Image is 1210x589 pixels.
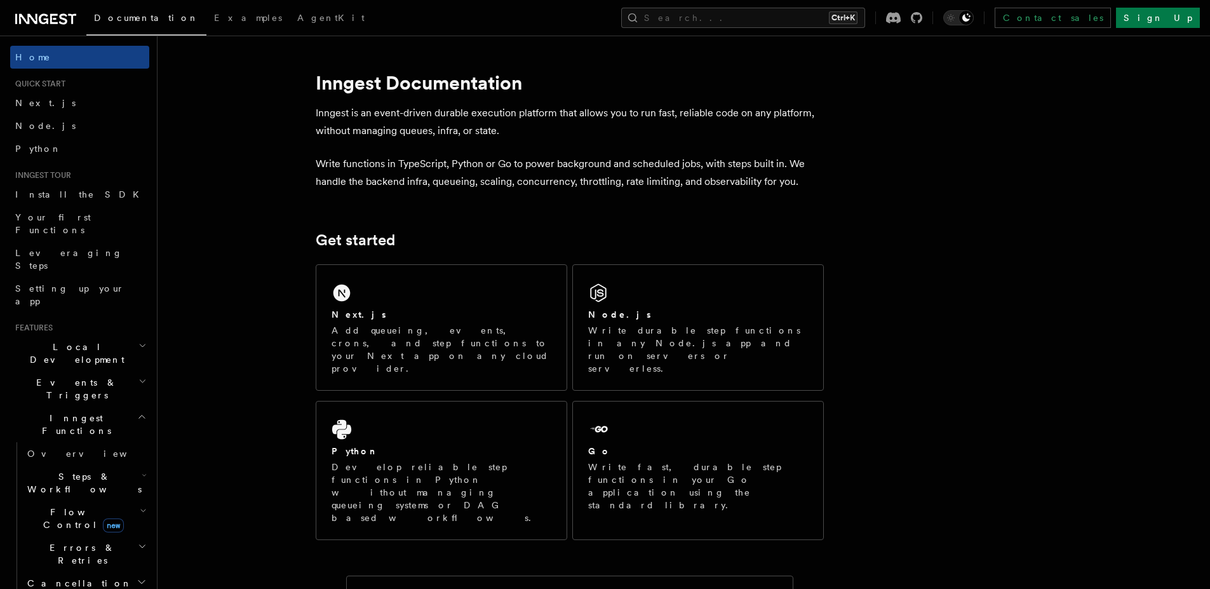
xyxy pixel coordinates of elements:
[332,445,379,457] h2: Python
[572,401,824,540] a: GoWrite fast, durable step functions in your Go application using the standard library.
[22,501,149,536] button: Flow Controlnew
[10,183,149,206] a: Install the SDK
[10,335,149,371] button: Local Development
[572,264,824,391] a: Node.jsWrite durable step functions in any Node.js app and run on servers or serverless.
[332,324,551,375] p: Add queueing, events, crons, and step functions to your Next app on any cloud provider.
[588,461,808,511] p: Write fast, durable step functions in your Go application using the standard library.
[10,91,149,114] a: Next.js
[214,13,282,23] span: Examples
[316,401,567,540] a: PythonDevelop reliable step functions in Python without managing queueing systems or DAG based wo...
[316,264,567,391] a: Next.jsAdd queueing, events, crons, and step functions to your Next app on any cloud provider.
[1116,8,1200,28] a: Sign Up
[15,51,51,64] span: Home
[15,248,123,271] span: Leveraging Steps
[10,79,65,89] span: Quick start
[10,137,149,160] a: Python
[588,445,611,457] h2: Go
[10,323,53,333] span: Features
[86,4,206,36] a: Documentation
[15,121,76,131] span: Node.js
[943,10,974,25] button: Toggle dark mode
[995,8,1111,28] a: Contact sales
[22,465,149,501] button: Steps & Workflows
[10,407,149,442] button: Inngest Functions
[316,231,395,249] a: Get started
[316,104,824,140] p: Inngest is an event-driven durable execution platform that allows you to run fast, reliable code ...
[15,283,124,306] span: Setting up your app
[15,98,76,108] span: Next.js
[15,212,91,235] span: Your first Functions
[10,376,138,402] span: Events & Triggers
[290,4,372,34] a: AgentKit
[10,170,71,180] span: Inngest tour
[10,412,137,437] span: Inngest Functions
[10,46,149,69] a: Home
[22,536,149,572] button: Errors & Retries
[22,541,138,567] span: Errors & Retries
[297,13,365,23] span: AgentKit
[10,341,138,366] span: Local Development
[829,11,857,24] kbd: Ctrl+K
[10,277,149,313] a: Setting up your app
[10,206,149,241] a: Your first Functions
[588,308,651,321] h2: Node.js
[10,371,149,407] button: Events & Triggers
[94,13,199,23] span: Documentation
[22,442,149,465] a: Overview
[206,4,290,34] a: Examples
[588,324,808,375] p: Write durable step functions in any Node.js app and run on servers or serverless.
[22,506,140,531] span: Flow Control
[27,449,158,459] span: Overview
[10,241,149,277] a: Leveraging Steps
[332,308,386,321] h2: Next.js
[332,461,551,524] p: Develop reliable step functions in Python without managing queueing systems or DAG based workflows.
[316,155,824,191] p: Write functions in TypeScript, Python or Go to power background and scheduled jobs, with steps bu...
[10,114,149,137] a: Node.js
[316,71,824,94] h1: Inngest Documentation
[15,189,147,200] span: Install the SDK
[22,470,142,496] span: Steps & Workflows
[621,8,865,28] button: Search...Ctrl+K
[15,144,62,154] span: Python
[103,518,124,532] span: new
